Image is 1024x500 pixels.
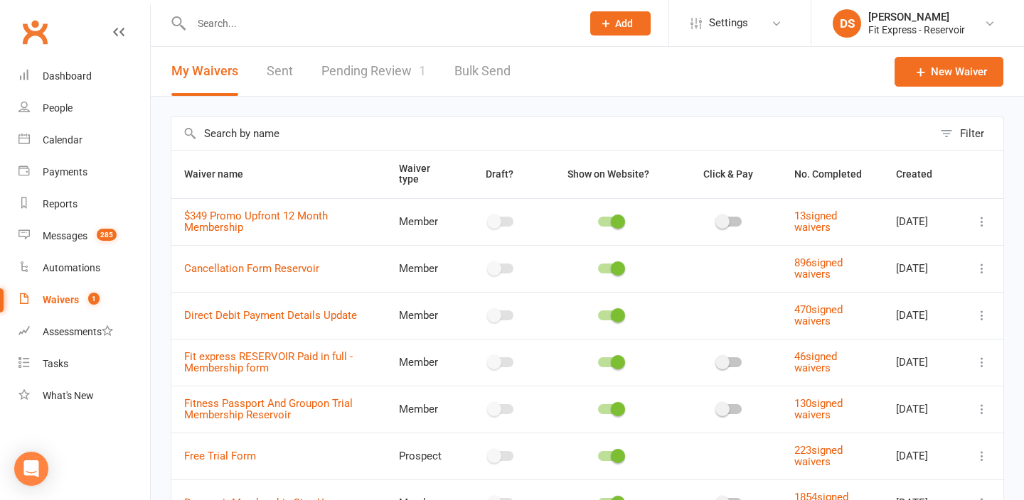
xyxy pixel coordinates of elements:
div: Dashboard [43,70,92,82]
div: Filter [960,125,984,142]
td: [DATE] [883,339,961,386]
a: Cancellation Form Reservoir [184,262,319,275]
span: Draft? [486,168,513,180]
span: Settings [709,7,748,39]
td: [DATE] [883,245,961,292]
button: My Waivers [171,47,238,96]
td: Member [386,292,460,339]
div: Reports [43,198,78,210]
a: 13signed waivers [794,210,837,234]
th: Waiver type [386,151,460,198]
div: Tasks [43,358,68,369]
td: Member [386,386,460,433]
a: New Waiver [895,57,1003,87]
a: Pending Review1 [321,47,426,96]
span: Add [615,18,633,29]
a: Dashboard [18,60,150,92]
a: Fitness Passport And Groupon Trial Membership Reservoir [184,397,353,422]
button: Draft? [473,165,529,183]
td: [DATE] [883,198,961,245]
div: [PERSON_NAME] [868,11,965,23]
a: 46signed waivers [794,350,837,375]
button: Add [590,11,651,36]
a: Payments [18,156,150,188]
td: [DATE] [883,292,961,339]
span: 1 [88,293,100,305]
td: Member [386,245,460,292]
span: 285 [97,229,117,241]
div: Assessments [43,326,113,337]
div: Automations [43,262,100,273]
td: Prospect [386,433,460,479]
a: $349 Promo Upfront 12 Month Membership [184,210,328,234]
td: [DATE] [883,433,961,479]
a: What's New [18,380,150,412]
div: DS [833,9,861,38]
a: Sent [267,47,293,96]
input: Search... [187,13,572,33]
a: 896signed waivers [794,256,843,281]
a: 130signed waivers [794,397,843,422]
a: People [18,92,150,124]
a: Reports [18,188,150,220]
a: Clubworx [17,14,53,50]
span: 1 [419,63,426,78]
div: Payments [43,166,87,178]
a: 470signed waivers [794,303,843,328]
div: Calendar [43,134,82,146]
a: Tasks [18,348,150,380]
button: Created [896,165,948,183]
a: Automations [18,252,150,284]
div: Open Intercom Messenger [14,452,48,486]
th: No. Completed [782,151,883,198]
span: Show on Website? [567,168,649,180]
a: Assessments [18,316,150,348]
span: Waiver name [184,168,259,180]
div: What's New [43,390,94,401]
div: Fit Express - Reservoir [868,23,965,36]
a: Messages 285 [18,220,150,252]
a: Bulk Send [454,47,511,96]
a: Direct Debit Payment Details Update [184,309,357,322]
span: Click & Pay [703,168,753,180]
button: Filter [933,117,1003,150]
a: Waivers 1 [18,284,150,316]
input: Search by name [171,117,933,150]
a: Calendar [18,124,150,156]
a: 223signed waivers [794,444,843,469]
span: Created [896,168,948,180]
button: Show on Website? [555,165,665,183]
button: Waiver name [184,165,259,183]
div: Waivers [43,294,79,305]
a: Fit express RESERVOIR Paid in full - Membership form [184,350,353,375]
div: People [43,102,73,114]
td: Member [386,198,460,245]
td: Member [386,339,460,386]
a: Free Trial Form [184,450,256,462]
button: Click & Pay [690,165,769,183]
td: [DATE] [883,386,961,433]
div: Messages [43,230,87,241]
